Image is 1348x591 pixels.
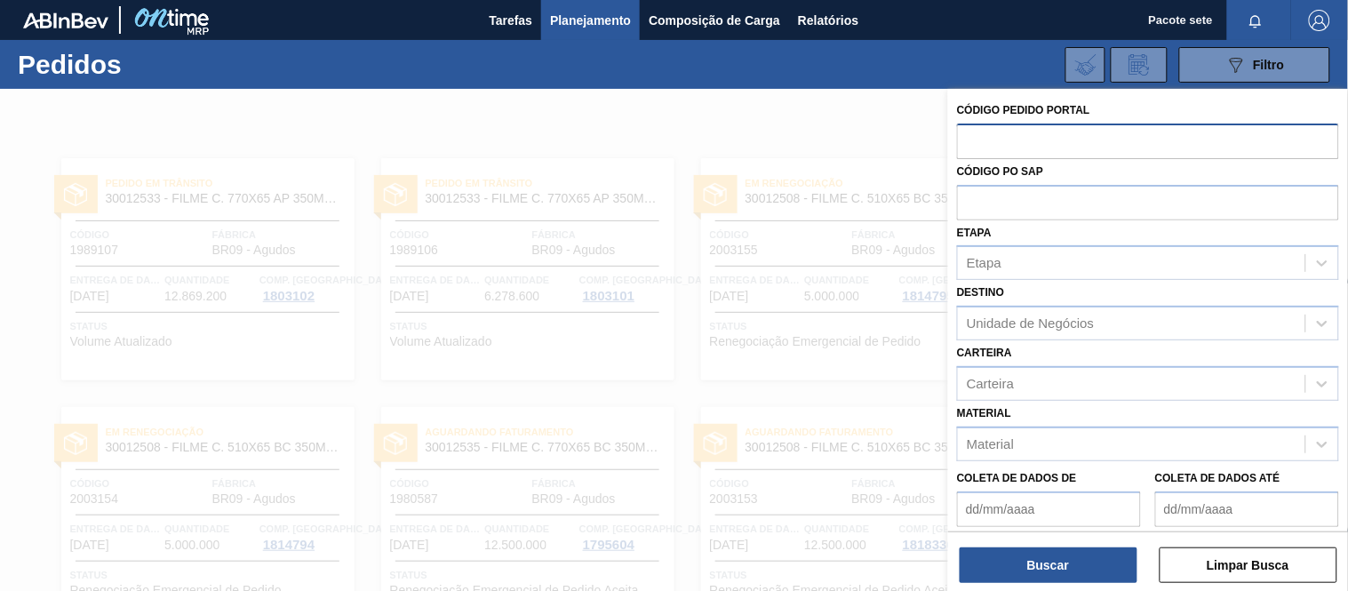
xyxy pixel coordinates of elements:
font: Material [967,436,1014,451]
font: Código Pedido Portal [957,104,1090,116]
font: Tarefas [489,13,532,28]
font: Filtro [1254,58,1285,72]
font: Pedidos [18,50,122,79]
font: Código PO SAP [957,165,1043,178]
button: Filtro [1179,47,1330,83]
font: Composição de Carga [649,13,780,28]
input: dd/mm/aaaa [1155,491,1339,527]
font: Destino [957,286,1004,299]
font: Coleta de dados até [1155,472,1280,484]
font: Coleta de dados de [957,472,1077,484]
img: Sair [1309,10,1330,31]
img: TNhmsLtSVTkK8tSr43FrP2fwEKptu5GPRR3wAAAABJRU5ErkJggg== [23,12,108,28]
font: Carteira [957,347,1012,359]
button: Notificações [1227,8,1284,33]
div: Importar Negociações dos Pedidos [1065,47,1105,83]
font: Unidade de Negócios [967,316,1094,331]
font: Planejamento [550,13,631,28]
font: Material [957,407,1011,419]
font: Carteira [967,376,1014,391]
font: Relatórios [798,13,858,28]
font: Pacote sete [1149,13,1213,27]
font: Etapa [967,256,1001,271]
input: dd/mm/aaaa [957,491,1141,527]
font: Etapa [957,227,992,239]
div: Solicitação de Revisão de Pedidos [1111,47,1168,83]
